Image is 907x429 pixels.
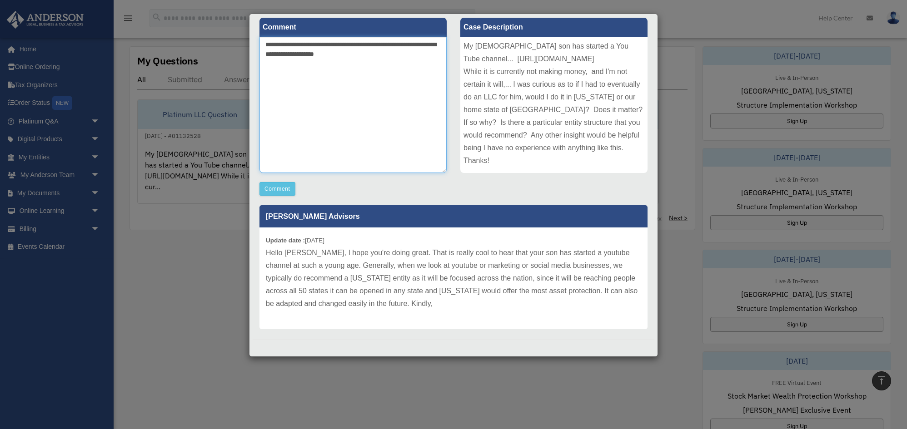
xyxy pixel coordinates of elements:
[460,18,648,37] label: Case Description
[266,237,305,244] b: Update date :
[259,182,295,196] button: Comment
[266,247,641,310] p: Hello [PERSON_NAME], I hope you're doing great. That is really cool to hear that your son has sta...
[266,237,324,244] small: [DATE]
[259,205,648,227] p: [PERSON_NAME] Advisors
[259,18,447,37] label: Comment
[460,37,648,173] div: My [DEMOGRAPHIC_DATA] son has started a You Tube channel... [URL][DOMAIN_NAME] While it is curren...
